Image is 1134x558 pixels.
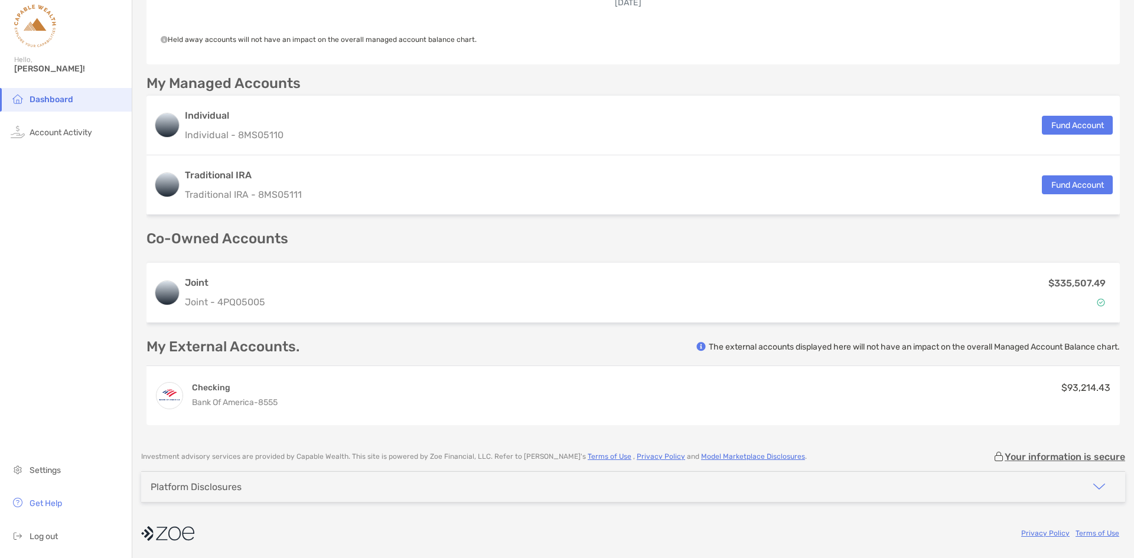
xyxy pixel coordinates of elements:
[696,342,706,351] img: info
[637,452,685,461] a: Privacy Policy
[30,94,73,105] span: Dashboard
[185,276,265,290] h3: Joint
[151,481,242,492] div: Platform Disclosures
[192,382,278,393] h4: Checking
[1092,479,1106,494] img: icon arrow
[1042,175,1113,194] button: Fund Account
[146,340,299,354] p: My External Accounts.
[1061,382,1110,393] span: $93,214.43
[141,520,194,547] img: company logo
[141,452,807,461] p: Investment advisory services are provided by Capable Wealth . This site is powered by Zoe Financi...
[11,528,25,543] img: logout icon
[1042,116,1113,135] button: Fund Account
[258,397,278,407] span: 8555
[155,113,179,137] img: logo account
[157,383,183,409] img: My Checking 8555
[1097,298,1105,306] img: Account Status icon
[11,462,25,477] img: settings icon
[146,76,301,91] p: My Managed Accounts
[1048,276,1106,291] p: $335,507.49
[185,187,302,202] p: Traditional IRA - 8MS05111
[185,168,302,182] h3: Traditional IRA
[30,498,62,508] span: Get Help
[709,341,1120,353] p: The external accounts displayed here will not have an impact on the overall Managed Account Balan...
[588,452,631,461] a: Terms of Use
[701,452,805,461] a: Model Marketplace Disclosures
[14,64,125,74] span: [PERSON_NAME]!
[14,5,56,47] img: Zoe Logo
[30,465,61,475] span: Settings
[11,92,25,106] img: household icon
[155,173,179,197] img: logo account
[146,231,1120,246] p: Co-Owned Accounts
[1021,529,1070,537] a: Privacy Policy
[185,295,265,309] p: Joint - 4PQ05005
[185,128,283,142] p: Individual - 8MS05110
[161,35,477,44] span: Held away accounts will not have an impact on the overall managed account balance chart.
[192,397,258,407] span: Bank of America -
[1076,529,1119,537] a: Terms of Use
[11,495,25,510] img: get-help icon
[30,128,92,138] span: Account Activity
[30,531,58,541] span: Log out
[1005,451,1125,462] p: Your information is secure
[185,109,283,123] h3: Individual
[155,281,179,305] img: logo account
[11,125,25,139] img: activity icon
